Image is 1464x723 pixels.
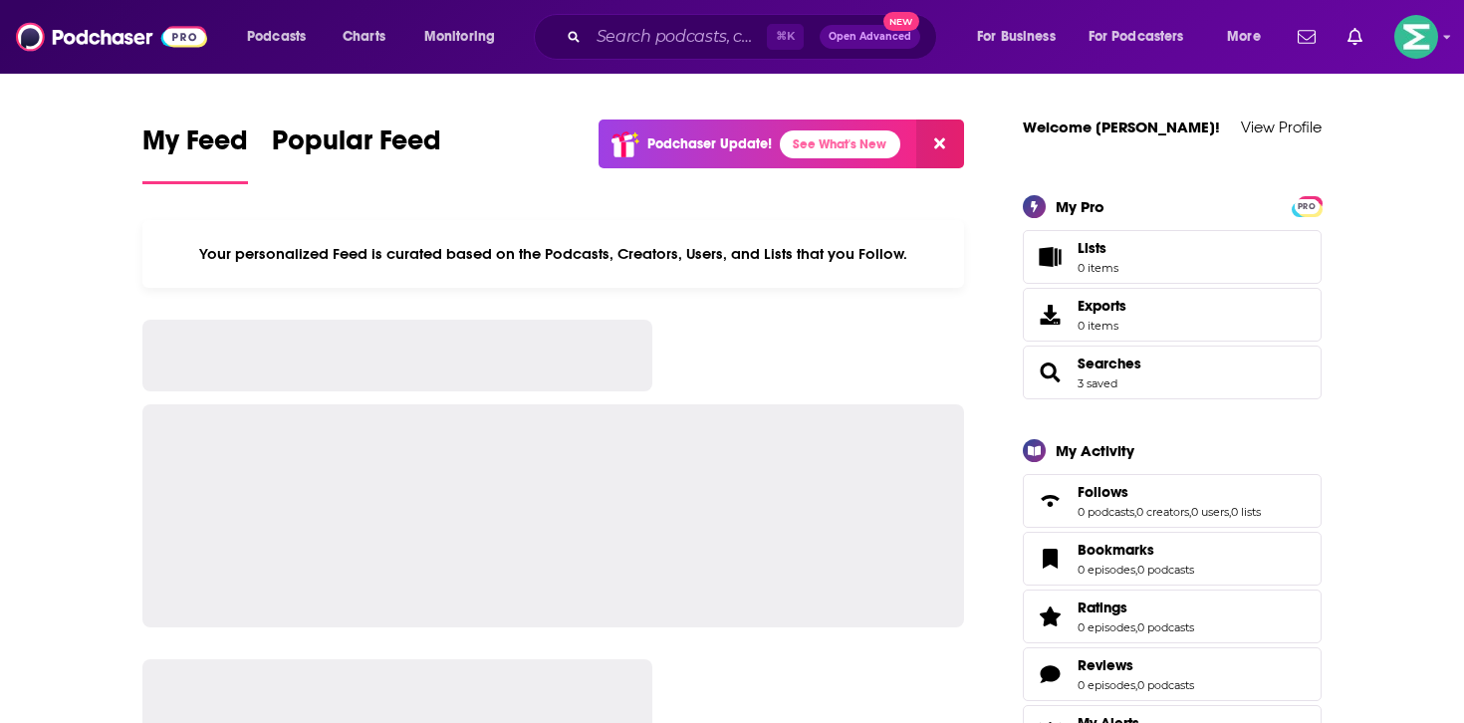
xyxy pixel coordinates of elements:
a: Exports [1023,288,1322,342]
button: Show profile menu [1394,15,1438,59]
span: More [1227,23,1261,51]
a: Reviews [1078,656,1194,674]
a: 3 saved [1078,376,1117,390]
a: Ratings [1030,602,1070,630]
a: Searches [1078,355,1141,372]
span: Logged in as LKassela [1394,15,1438,59]
span: Follows [1023,474,1322,528]
span: ⌘ K [767,24,804,50]
span: 0 items [1078,319,1126,333]
span: Reviews [1078,656,1133,674]
a: Searches [1030,359,1070,386]
a: PRO [1295,197,1319,212]
button: open menu [1213,21,1286,53]
a: Follows [1078,483,1261,501]
span: Lists [1078,239,1106,257]
span: For Podcasters [1089,23,1184,51]
span: Open Advanced [829,32,911,42]
div: Search podcasts, credits, & more... [553,14,956,60]
p: Podchaser Update! [647,135,772,152]
a: Bookmarks [1078,541,1194,559]
span: Searches [1023,346,1322,399]
button: Open AdvancedNew [820,25,920,49]
a: 0 users [1191,505,1229,519]
span: Lists [1030,243,1070,271]
button: open menu [963,21,1081,53]
a: Welcome [PERSON_NAME]! [1023,118,1220,136]
div: Your personalized Feed is curated based on the Podcasts, Creators, Users, and Lists that you Follow. [142,220,964,288]
span: , [1135,620,1137,634]
span: Bookmarks [1023,532,1322,586]
span: Charts [343,23,385,51]
span: Exports [1078,297,1126,315]
span: , [1189,505,1191,519]
a: 0 episodes [1078,563,1135,577]
span: My Feed [142,123,248,169]
span: Monitoring [424,23,495,51]
a: 0 podcasts [1137,678,1194,692]
a: View Profile [1241,118,1322,136]
a: 0 lists [1231,505,1261,519]
a: Bookmarks [1030,545,1070,573]
span: Ratings [1023,590,1322,643]
span: New [883,12,919,31]
button: open menu [233,21,332,53]
span: Reviews [1023,647,1322,701]
span: Exports [1030,301,1070,329]
a: Charts [330,21,397,53]
a: Reviews [1030,660,1070,688]
a: Ratings [1078,599,1194,616]
span: , [1134,505,1136,519]
a: 0 podcasts [1078,505,1134,519]
a: 0 podcasts [1137,563,1194,577]
span: Popular Feed [272,123,441,169]
span: , [1135,563,1137,577]
a: Lists [1023,230,1322,284]
img: User Profile [1394,15,1438,59]
span: , [1135,678,1137,692]
a: My Feed [142,123,248,184]
a: 0 episodes [1078,620,1135,634]
button: open menu [410,21,521,53]
span: 0 items [1078,261,1118,275]
a: Follows [1030,487,1070,515]
a: Show notifications dropdown [1290,20,1324,54]
div: My Pro [1056,197,1104,216]
a: Popular Feed [272,123,441,184]
span: For Business [977,23,1056,51]
div: My Activity [1056,441,1134,460]
span: , [1229,505,1231,519]
span: Bookmarks [1078,541,1154,559]
img: Podchaser - Follow, Share and Rate Podcasts [16,18,207,56]
span: PRO [1295,199,1319,214]
span: Lists [1078,239,1118,257]
span: Follows [1078,483,1128,501]
a: Show notifications dropdown [1340,20,1370,54]
input: Search podcasts, credits, & more... [589,21,767,53]
a: 0 creators [1136,505,1189,519]
a: 0 podcasts [1137,620,1194,634]
span: Ratings [1078,599,1127,616]
span: Podcasts [247,23,306,51]
a: 0 episodes [1078,678,1135,692]
button: open menu [1076,21,1213,53]
a: See What's New [780,130,900,158]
